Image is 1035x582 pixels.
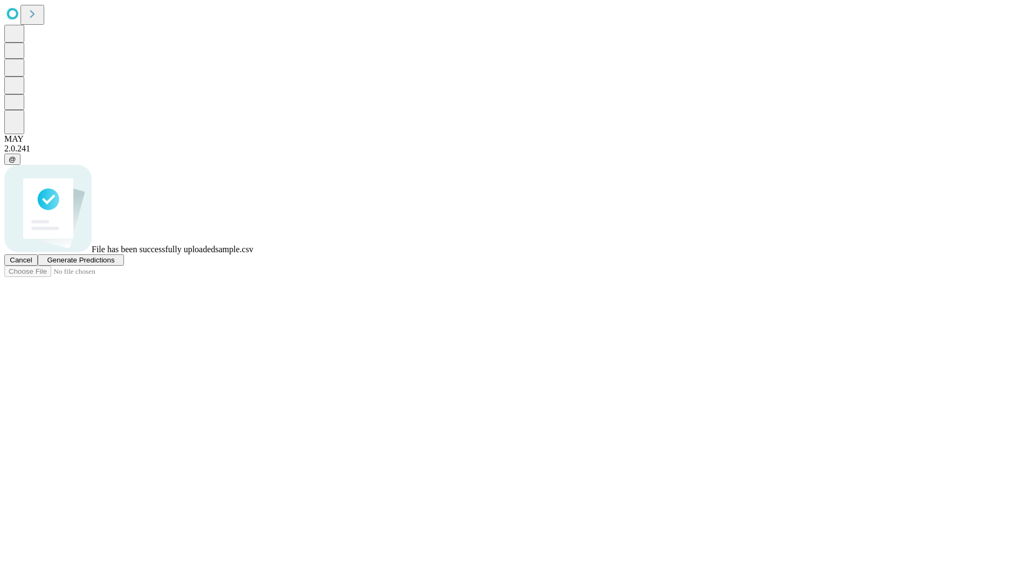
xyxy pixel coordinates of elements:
div: MAY [4,134,1031,144]
span: @ [9,155,16,163]
span: sample.csv [215,245,253,254]
span: Cancel [10,256,32,264]
button: Generate Predictions [38,254,124,266]
div: 2.0.241 [4,144,1031,154]
button: Cancel [4,254,38,266]
span: Generate Predictions [47,256,114,264]
button: @ [4,154,20,165]
span: File has been successfully uploaded [92,245,215,254]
